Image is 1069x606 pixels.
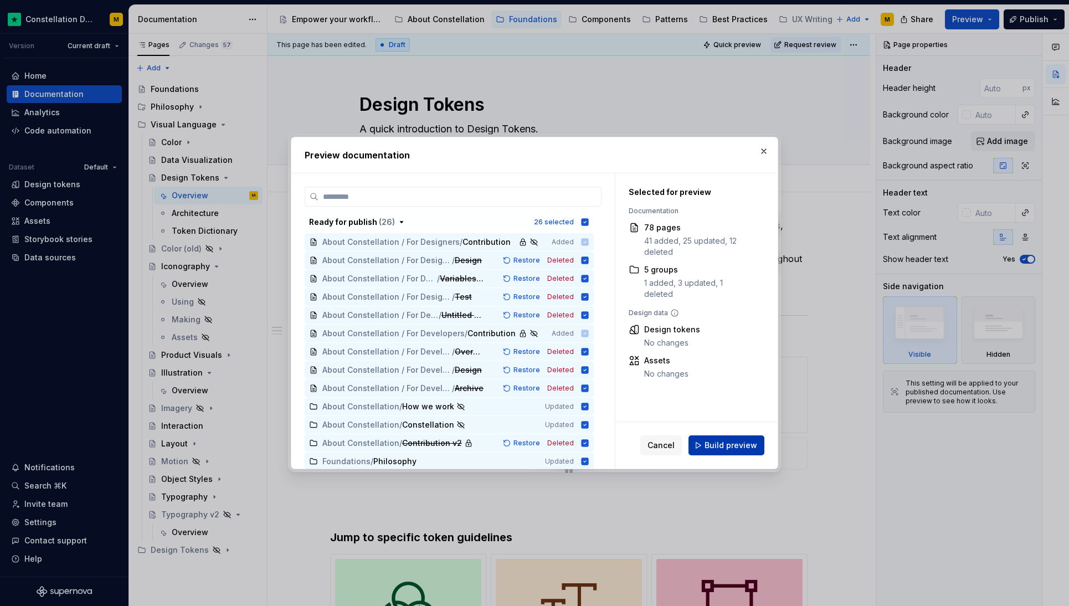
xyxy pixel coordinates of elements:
span: Restore [513,256,540,265]
span: About Constellation / For Developers / Contribution [322,383,452,394]
button: Restore [500,438,545,449]
span: Restore [513,439,540,448]
div: Selected for preview [629,187,752,198]
span: ( 26 ) [379,217,395,227]
button: Restore [500,255,545,266]
div: Ready for publish [309,217,395,228]
span: Overview [455,346,484,357]
div: 5 groups [644,264,752,275]
span: Restore [513,366,540,374]
span: Build preview [705,440,757,451]
span: / [452,364,455,376]
button: Restore [500,364,545,376]
span: Updated [545,457,574,466]
h2: Preview documentation [305,148,764,162]
button: Restore [500,346,545,357]
button: Restore [500,291,545,302]
span: Deleted [547,292,574,301]
div: Assets [644,355,688,366]
span: / [399,401,402,412]
span: How we work [402,401,454,412]
span: Deleted [547,366,574,374]
span: Contribution v2 [402,438,462,449]
button: Restore [500,273,545,284]
div: 1 added, 3 updated, 1 deleted [644,278,752,300]
span: Foundations [322,456,371,467]
span: About Constellation [322,438,399,449]
button: Ready for publish (26)26 selected [305,213,594,231]
span: / [439,310,441,321]
span: About Constellation [322,419,399,430]
span: About Constellation [322,401,399,412]
span: Archive [455,383,484,394]
span: Variables & Modes [440,273,485,284]
span: Deleted [547,347,574,356]
div: No changes [644,337,700,348]
span: Test [455,291,477,302]
span: Philosophy [373,456,417,467]
span: Restore [513,311,540,320]
span: Deleted [547,256,574,265]
div: No changes [644,368,688,379]
span: / [437,273,440,284]
span: About Constellation / For Developers [322,310,439,321]
span: Design [455,255,482,266]
span: Restore [513,347,540,356]
span: Updated [545,402,574,411]
span: Restore [513,384,540,393]
span: Constellation [402,419,454,430]
button: Cancel [640,435,682,455]
div: Design data [629,309,752,317]
span: About Constellation / For Designers / Contribution [322,255,452,266]
span: About Constellation / For Developers / Contribution [322,346,452,357]
span: / [452,383,455,394]
div: Design tokens [644,324,700,335]
span: Deleted [547,274,574,283]
span: Updated [545,420,574,429]
button: Restore [500,383,545,394]
div: 78 pages [644,222,752,233]
button: Build preview [688,435,764,455]
span: About Constellation / For Designers / Figma Tips [322,273,437,284]
div: Documentation [629,207,752,215]
span: Restore [513,292,540,301]
span: Restore [513,274,540,283]
span: Design [455,364,482,376]
span: Deleted [547,439,574,448]
span: Deleted [547,384,574,393]
span: Untitled page [441,310,485,321]
span: Cancel [647,440,675,451]
span: / [399,438,402,449]
span: About Constellation / For Developers / Contribution [322,364,452,376]
span: / [399,419,402,430]
span: / [452,255,455,266]
span: About Constellation / For Designers [322,291,452,302]
span: / [371,456,373,467]
span: / [452,346,455,357]
span: / [452,291,455,302]
span: Deleted [547,311,574,320]
div: 26 selected [534,218,574,227]
button: Restore [500,310,545,321]
div: 41 added, 25 updated, 12 deleted [644,235,752,258]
